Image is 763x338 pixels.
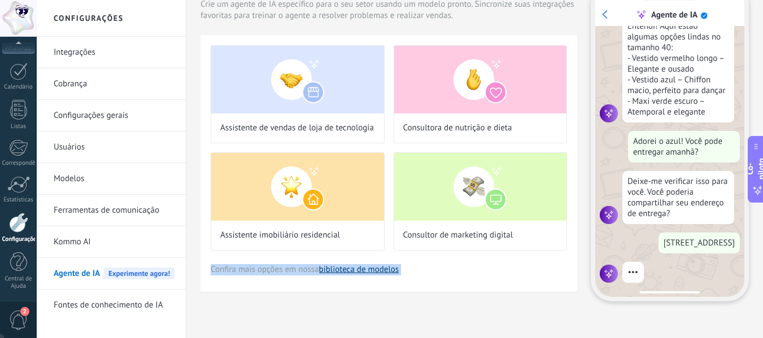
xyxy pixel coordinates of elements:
[211,264,319,275] font: Confira mais opções em nossa
[54,258,175,289] a: Agente de IAExperimente agora!
[23,308,27,315] font: 2
[54,142,85,152] font: Usuários
[54,300,163,310] font: Fontes de conhecimento de IA
[37,100,186,131] li: Configurações gerais
[627,176,727,219] font: Deixe-me verificar isso para você. Você poderia compartilhar seu endereço de entrega?
[37,289,186,321] li: Fontes de conhecimento de IA
[627,53,724,74] font: - Vestido vermelho longo – Elegante e ousado
[54,205,159,216] font: Ferramentas de comunicação
[54,195,175,226] a: Ferramentas de comunicação
[403,230,513,240] font: Consultor de marketing digital
[37,68,186,100] li: Cobrança
[211,46,384,113] img: Assistente de vendas de loja de tecnologia
[5,275,32,290] font: Central de Ajuda
[211,153,384,221] img: Assistente imobiliário residencial
[627,21,721,53] font: Entendi! Aqui estão algumas opções lindas no tamanho 40:
[220,122,374,133] font: Assistente de vendas de loja de tecnologia
[403,122,512,133] font: Consultora de nutrição e dieta
[4,83,32,91] font: Calendário
[54,100,175,131] a: Configurações gerais
[11,122,26,130] font: Listas
[54,268,100,279] font: Agente de IA
[108,269,170,278] font: Experimente agora!
[600,104,618,122] img: ícone do agente
[54,163,175,195] a: Modelos
[54,110,128,121] font: Configurações gerais
[54,236,91,247] font: Kommo AI
[394,153,567,221] img: Consultor de marketing digital
[37,163,186,195] li: Modelos
[220,230,340,240] font: Assistente imobiliário residencial
[54,13,124,23] font: Configurações
[2,235,40,243] font: Configurações
[54,68,175,100] a: Cobrança
[627,74,726,96] font: - Vestido azul – Chiffon macio, perfeito para dançar
[651,10,697,20] font: Agente de IA
[37,195,186,226] li: Ferramentas de comunicação
[3,196,33,204] font: Estatísticas
[54,37,175,68] a: Integrações
[37,258,186,289] li: Agente de IA
[54,78,87,89] font: Cobrança
[54,131,175,163] a: Usuários
[54,173,84,184] font: Modelos
[600,265,618,283] img: agent icon
[37,37,186,68] li: Integrações
[664,238,735,248] font: [STREET_ADDRESS]
[319,264,399,275] font: biblioteca de modelos
[2,159,46,167] font: Correspondência
[54,226,175,258] a: Kommo AI
[627,96,705,117] font: - Maxi verde escuro – Atemporal e elegante
[600,206,618,224] img: ícone do agente
[54,47,95,58] font: Integrações
[394,46,567,113] img: Consultora de nutrição e dieta
[633,136,722,157] font: Adorei o azul! Você pode entregar amanhã?
[54,289,175,321] a: Fontes de conhecimento de IA
[37,131,186,163] li: Usuários
[37,226,186,258] li: Kommo AI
